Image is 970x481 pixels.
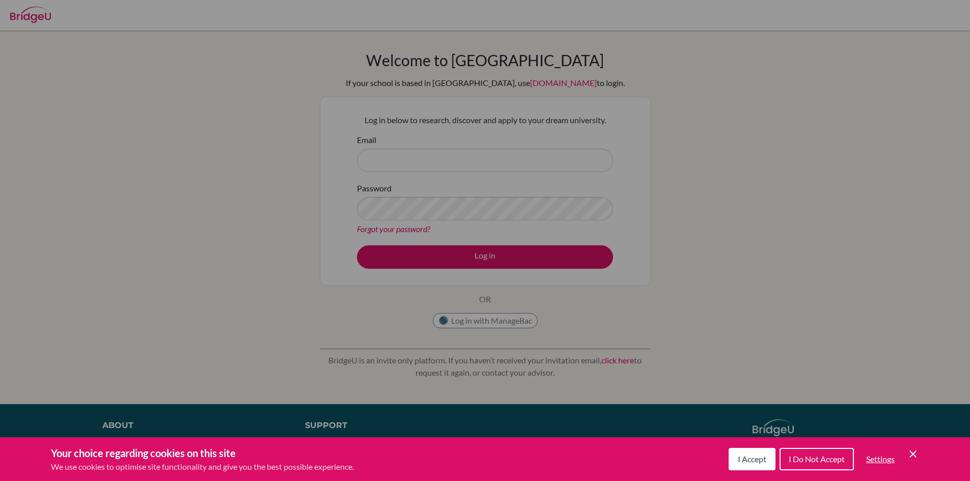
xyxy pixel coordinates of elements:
span: I Do Not Accept [789,454,845,464]
button: I Accept [729,448,775,470]
h3: Your choice regarding cookies on this site [51,445,354,461]
span: Settings [866,454,895,464]
button: I Do Not Accept [780,448,854,470]
button: Settings [858,449,903,469]
span: I Accept [738,454,766,464]
p: We use cookies to optimise site functionality and give you the best possible experience. [51,461,354,473]
button: Save and close [907,448,919,460]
